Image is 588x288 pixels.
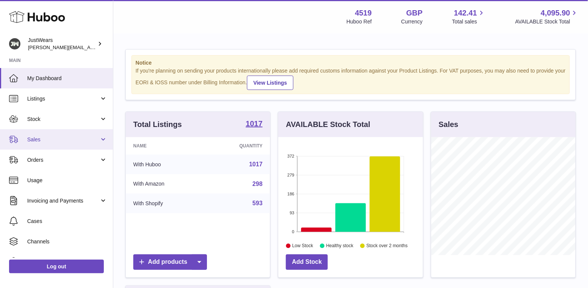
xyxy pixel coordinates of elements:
h3: Total Listings [133,119,182,130]
text: Low Stock [292,243,313,248]
a: 298 [253,181,263,187]
h3: AVAILABLE Stock Total [286,119,370,130]
span: Sales [27,136,99,143]
span: My Dashboard [27,75,107,82]
span: Invoicing and Payments [27,197,99,204]
span: Total sales [452,18,486,25]
strong: 4519 [355,8,372,18]
div: JustWears [28,37,96,51]
strong: 1017 [246,120,263,127]
img: josh@just-wears.com [9,38,20,50]
text: 93 [290,211,295,215]
div: If you're planning on sending your products internationally please add required customs informati... [136,67,566,90]
a: 4,095.90 AVAILABLE Stock Total [515,8,579,25]
text: Stock over 2 months [367,243,408,248]
h3: Sales [439,119,458,130]
div: Huboo Ref [347,18,372,25]
span: Orders [27,156,99,164]
text: Healthy stock [326,243,354,248]
text: 279 [287,173,294,177]
span: Cases [27,218,107,225]
strong: GBP [406,8,423,18]
span: [PERSON_NAME][EMAIL_ADDRESS][DOMAIN_NAME] [28,44,151,50]
th: Name [126,137,205,155]
span: Usage [27,177,107,184]
span: AVAILABLE Stock Total [515,18,579,25]
a: 593 [253,200,263,206]
text: 186 [287,192,294,196]
a: 142.41 Total sales [452,8,486,25]
span: Stock [27,116,99,123]
a: Add products [133,254,207,270]
td: With Amazon [126,174,205,194]
strong: Notice [136,59,566,67]
a: Add Stock [286,254,328,270]
span: 4,095.90 [541,8,570,18]
span: Channels [27,238,107,245]
text: 372 [287,154,294,158]
td: With Huboo [126,155,205,174]
text: 0 [292,229,295,234]
td: With Shopify [126,194,205,213]
div: Currency [401,18,423,25]
a: 1017 [249,161,263,167]
a: View Listings [247,76,293,90]
a: 1017 [246,120,263,129]
a: Log out [9,260,104,273]
span: 142.41 [454,8,477,18]
span: Listings [27,95,99,102]
th: Quantity [205,137,270,155]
